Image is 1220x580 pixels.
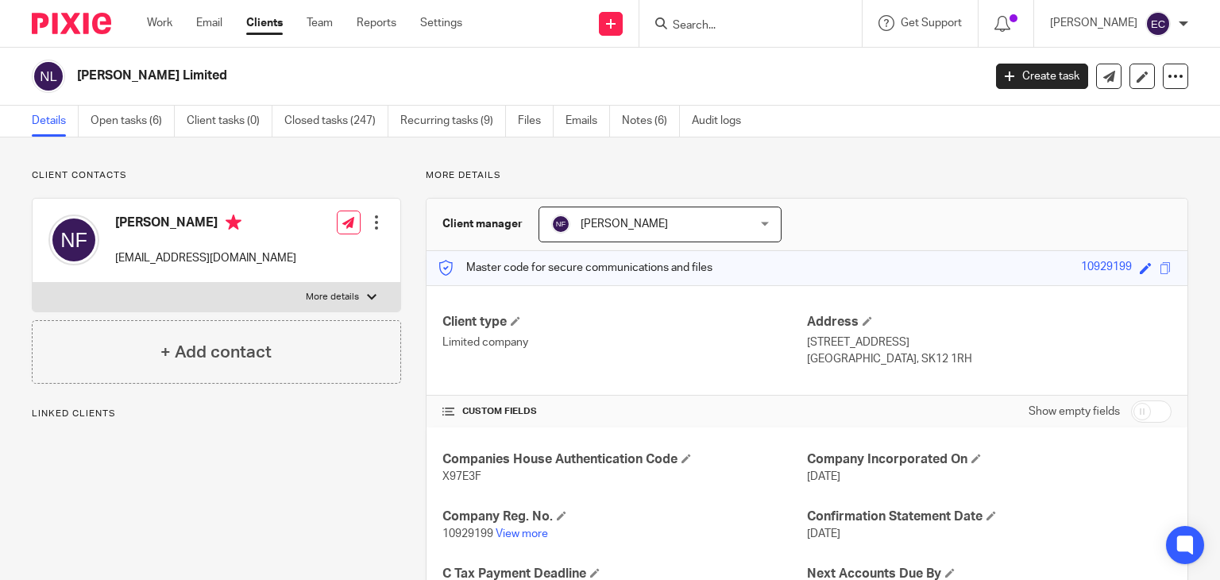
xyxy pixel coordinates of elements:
[1029,404,1120,420] label: Show empty fields
[32,106,79,137] a: Details
[692,106,753,137] a: Audit logs
[442,508,807,525] h4: Company Reg. No.
[196,15,222,31] a: Email
[32,13,111,34] img: Pixie
[1081,259,1132,277] div: 10929199
[442,314,807,331] h4: Client type
[442,405,807,418] h4: CUSTOM FIELDS
[807,351,1172,367] p: [GEOGRAPHIC_DATA], SK12 1RH
[48,215,99,265] img: svg%3E
[246,15,283,31] a: Clients
[622,106,680,137] a: Notes (6)
[551,215,570,234] img: svg%3E
[518,106,554,137] a: Files
[442,216,523,232] h3: Client manager
[438,260,712,276] p: Master code for secure communications and files
[996,64,1088,89] a: Create task
[420,15,462,31] a: Settings
[442,334,807,350] p: Limited company
[807,471,840,482] span: [DATE]
[671,19,814,33] input: Search
[1145,11,1171,37] img: svg%3E
[400,106,506,137] a: Recurring tasks (9)
[91,106,175,137] a: Open tasks (6)
[442,451,807,468] h4: Companies House Authentication Code
[306,291,359,304] p: More details
[284,106,388,137] a: Closed tasks (247)
[807,314,1172,331] h4: Address
[226,215,241,230] i: Primary
[115,250,296,266] p: [EMAIL_ADDRESS][DOMAIN_NAME]
[807,508,1172,525] h4: Confirmation Statement Date
[426,169,1188,182] p: More details
[187,106,272,137] a: Client tasks (0)
[442,471,481,482] span: X97E3F
[357,15,396,31] a: Reports
[496,528,548,539] a: View more
[442,528,493,539] span: 10929199
[160,340,272,365] h4: + Add contact
[32,169,401,182] p: Client contacts
[807,528,840,539] span: [DATE]
[566,106,610,137] a: Emails
[32,408,401,420] p: Linked clients
[77,68,793,84] h2: [PERSON_NAME] Limited
[307,15,333,31] a: Team
[901,17,962,29] span: Get Support
[581,218,668,230] span: [PERSON_NAME]
[147,15,172,31] a: Work
[32,60,65,93] img: svg%3E
[807,451,1172,468] h4: Company Incorporated On
[1050,15,1137,31] p: [PERSON_NAME]
[807,334,1172,350] p: [STREET_ADDRESS]
[115,215,296,234] h4: [PERSON_NAME]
